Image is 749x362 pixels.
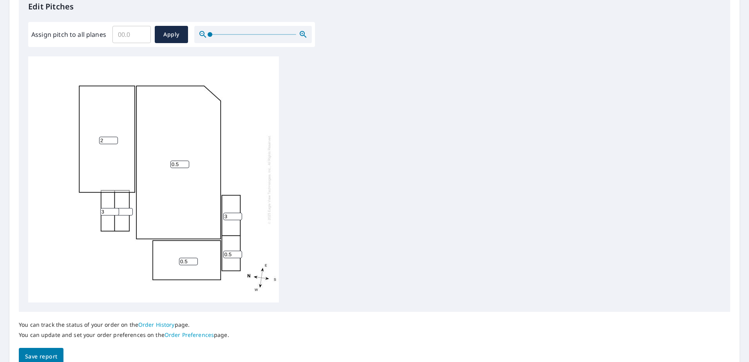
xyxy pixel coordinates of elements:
[112,24,151,45] input: 00.0
[31,30,106,39] label: Assign pitch to all planes
[19,321,229,328] p: You can track the status of your order on the page.
[165,331,214,338] a: Order Preferences
[161,30,182,40] span: Apply
[19,331,229,338] p: You can update and set your order preferences on the page.
[138,321,175,328] a: Order History
[28,1,721,13] p: Edit Pitches
[25,352,57,362] span: Save report
[155,26,188,43] button: Apply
